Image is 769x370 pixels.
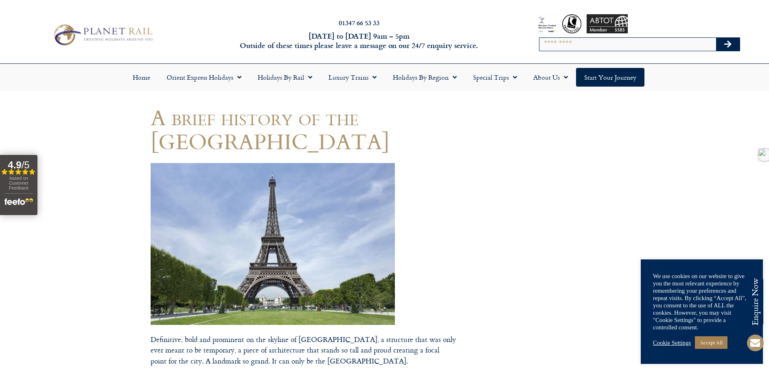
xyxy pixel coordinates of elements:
img: Planet Rail Train Holidays Logo [50,22,156,48]
a: About Us [525,68,576,87]
h1: A brief history of the [GEOGRAPHIC_DATA] [151,105,456,153]
a: Holidays by Region [385,68,465,87]
a: Home [125,68,158,87]
div: We use cookies on our website to give you the most relevant experience by remembering your prefer... [653,272,751,331]
a: Cookie Settings [653,339,691,346]
a: Special Trips [465,68,525,87]
a: Holidays by Rail [250,68,320,87]
p: Definitive, bold and prominent on the skyline of [GEOGRAPHIC_DATA], a structure that was only eve... [151,334,456,366]
a: Orient Express Holidays [158,68,250,87]
a: Accept All [695,336,727,349]
a: Luxury Trains [320,68,385,87]
a: Start your Journey [576,68,644,87]
h6: [DATE] to [DATE] 9am – 5pm Outside of these times please leave a message on our 24/7 enquiry serv... [207,31,511,50]
a: 01347 66 53 33 [339,18,379,27]
button: Search [716,38,740,51]
nav: Menu [4,68,765,87]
